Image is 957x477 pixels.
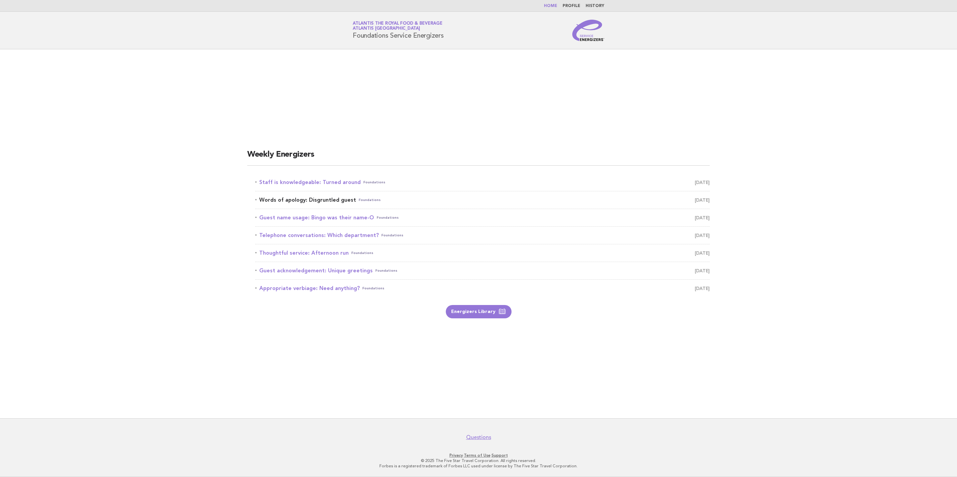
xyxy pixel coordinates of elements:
a: Privacy [449,453,463,458]
a: Staff is knowledgeable: Turned aroundFoundations [DATE] [255,178,710,187]
a: Profile [563,4,580,8]
span: [DATE] [695,178,710,187]
span: Foundations [362,284,384,293]
a: Appropriate verbiage: Need anything?Foundations [DATE] [255,284,710,293]
h1: Foundations Service Energizers [353,22,444,39]
span: Foundations [377,213,399,222]
a: Guest name usage: Bingo was their name-OFoundations [DATE] [255,213,710,222]
span: [DATE] [695,266,710,275]
p: Forbes is a registered trademark of Forbes LLC used under license by The Five Star Travel Corpora... [274,463,683,469]
a: Thoughtful service: Afternoon runFoundations [DATE] [255,248,710,258]
a: Telephone conversations: Which department?Foundations [DATE] [255,231,710,240]
img: Service Energizers [572,20,604,41]
a: Terms of Use [464,453,491,458]
a: Home [544,4,557,8]
a: History [586,4,604,8]
span: [DATE] [695,231,710,240]
a: Atlantis the Royal Food & BeverageAtlantis [GEOGRAPHIC_DATA] [353,21,442,31]
span: [DATE] [695,284,710,293]
a: Guest acknowledgement: Unique greetingsFoundations [DATE] [255,266,710,275]
a: Words of apology: Disgruntled guestFoundations [DATE] [255,195,710,205]
span: Foundations [351,248,373,258]
p: · · [274,453,683,458]
span: Foundations [381,231,403,240]
span: [DATE] [695,195,710,205]
span: [DATE] [695,213,710,222]
a: Support [492,453,508,458]
a: Questions [466,434,491,441]
span: Foundations [363,178,385,187]
span: Atlantis [GEOGRAPHIC_DATA] [353,27,420,31]
a: Energizers Library [446,305,512,318]
span: [DATE] [695,248,710,258]
p: © 2025 The Five Star Travel Corporation. All rights reserved. [274,458,683,463]
h2: Weekly Energizers [247,149,710,166]
span: Foundations [375,266,397,275]
span: Foundations [359,195,381,205]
